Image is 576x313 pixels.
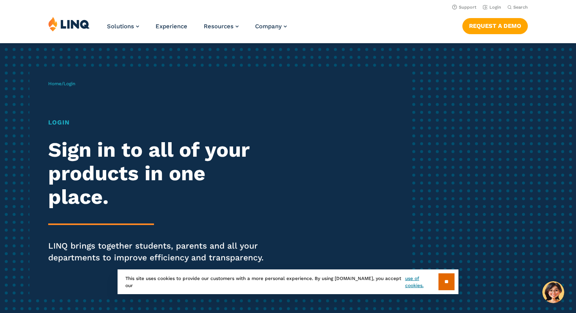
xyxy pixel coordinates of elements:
[107,23,139,30] a: Solutions
[452,5,476,10] a: Support
[204,23,239,30] a: Resources
[63,81,75,86] span: Login
[48,81,62,86] a: Home
[118,269,458,294] div: This site uses cookies to provide our customers with a more personal experience. By using [DOMAIN...
[48,138,270,209] h2: Sign in to all of your products in one place.
[405,275,438,289] a: use of cookies.
[255,23,282,30] span: Company
[156,23,187,30] a: Experience
[48,81,75,86] span: /
[462,16,528,34] nav: Button Navigation
[107,16,287,42] nav: Primary Navigation
[513,5,528,10] span: Search
[462,18,528,34] a: Request a Demo
[107,23,134,30] span: Solutions
[48,16,90,31] img: LINQ | K‑12 Software
[48,118,270,127] h1: Login
[542,281,564,303] button: Hello, have a question? Let’s chat.
[483,5,501,10] a: Login
[204,23,234,30] span: Resources
[255,23,287,30] a: Company
[48,240,270,264] p: LINQ brings together students, parents and all your departments to improve efficiency and transpa...
[507,4,528,10] button: Open Search Bar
